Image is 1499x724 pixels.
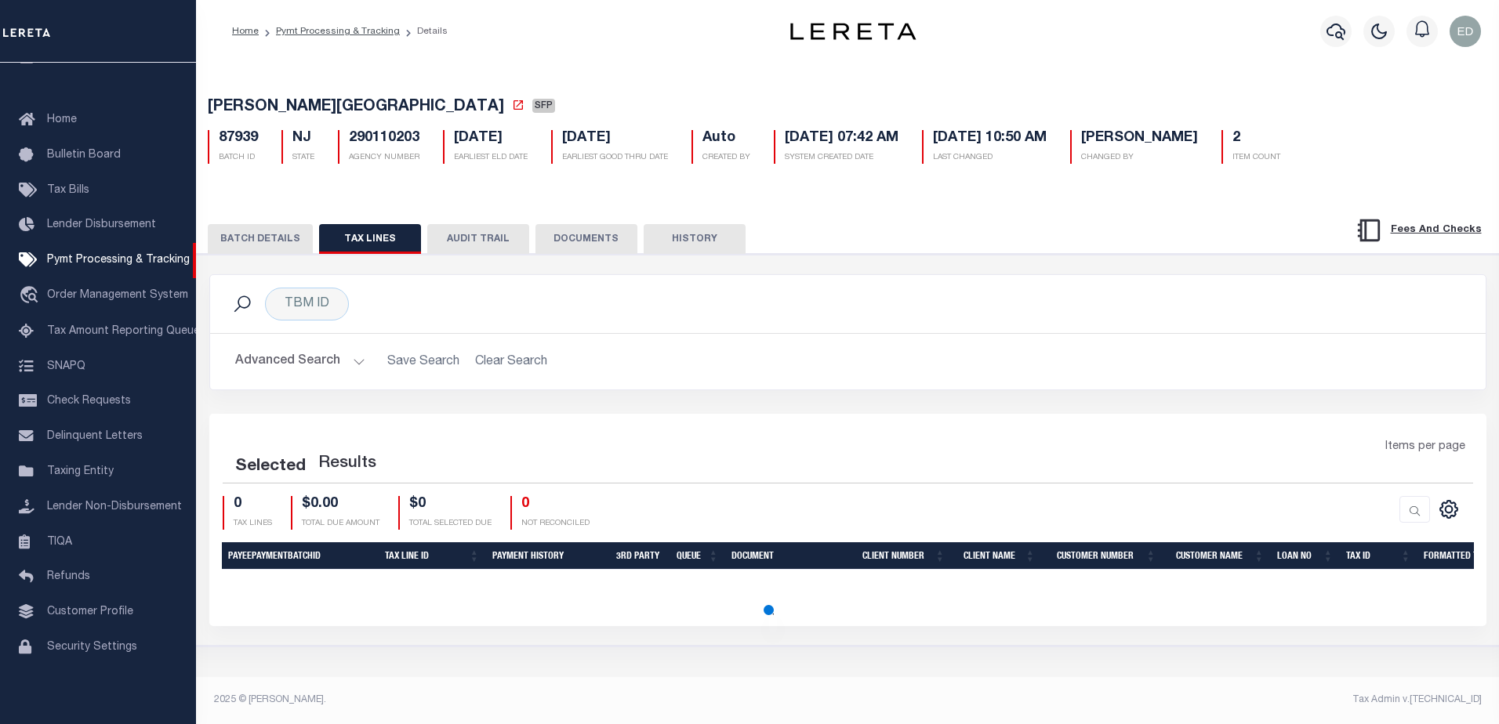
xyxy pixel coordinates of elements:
[1271,542,1340,570] th: Loan No
[349,130,419,147] h5: 290110203
[47,360,85,371] span: SNAPQ
[235,454,306,480] div: Selected
[409,496,492,513] h4: $0
[208,100,504,115] span: [PERSON_NAME][GEOGRAPHIC_DATA]
[47,290,188,301] span: Order Management System
[292,130,314,147] h5: NJ
[933,152,1047,164] p: LAST CHANGED
[1385,439,1465,456] span: Items per page
[234,518,272,530] p: TAX LINES
[47,219,156,230] span: Lender Disbursement
[562,130,668,147] h5: [DATE]
[319,224,421,254] button: TAX LINES
[232,27,259,36] a: Home
[19,286,44,306] i: travel_explore
[1232,152,1280,164] p: ITEM COUNT
[725,542,849,570] th: Document
[234,496,272,513] h4: 0
[302,518,379,530] p: TOTAL DUE AMOUNT
[208,224,313,254] button: BATCH DETAILS
[47,396,131,407] span: Check Requests
[933,130,1047,147] h5: [DATE] 10:50 AM
[859,693,1482,707] div: Tax Admin v.[TECHNICAL_ID]
[47,501,182,512] span: Lender Non-Disbursement
[400,24,448,38] li: Details
[47,431,143,442] span: Delinquent Letters
[47,255,190,266] span: Pymt Processing & Tracking
[521,496,590,513] h4: 0
[47,326,200,337] span: Tax Amount Reporting Queue
[202,693,848,707] div: 2025 © [PERSON_NAME].
[342,542,486,570] th: Tax Line ID
[219,152,258,164] p: BATCH ID
[702,130,750,147] h5: Auto
[785,130,898,147] h5: [DATE] 07:42 AM
[454,152,528,164] p: EARLIEST ELD DATE
[666,542,725,570] th: Queue
[222,542,342,570] th: PayeePaymentBatchId
[486,542,610,570] th: Payment History
[47,571,90,582] span: Refunds
[349,152,419,164] p: AGENCY NUMBER
[47,466,114,477] span: Taxing Entity
[219,130,258,147] h5: 87939
[427,224,529,254] button: AUDIT TRAIL
[1349,214,1488,247] button: Fees And Checks
[47,606,133,617] span: Customer Profile
[535,224,637,254] button: DOCUMENTS
[952,542,1042,570] th: Client Name
[409,518,492,530] p: TOTAL SELECTED DUE
[532,100,555,116] a: SFP
[47,114,77,125] span: Home
[521,518,590,530] p: NOT RECONCILED
[785,152,898,164] p: SYSTEM CREATED DATE
[302,496,379,513] h4: $0.00
[1081,152,1198,164] p: CHANGED BY
[1450,16,1481,47] img: svg+xml;base64,PHN2ZyB4bWxucz0iaHR0cDovL3d3dy53My5vcmcvMjAwMC9zdmciIHBvaW50ZXItZXZlbnRzPSJub25lIi...
[1042,542,1163,570] th: Customer Number
[1232,130,1280,147] h5: 2
[532,99,555,113] span: SFP
[292,152,314,164] p: STATE
[790,23,916,40] img: logo-dark.svg
[1340,542,1417,570] th: Tax ID
[644,224,746,254] button: HISTORY
[454,130,528,147] h5: [DATE]
[47,536,72,547] span: TIQA
[702,152,750,164] p: CREATED BY
[562,152,668,164] p: EARLIEST GOOD THRU DATE
[610,542,666,570] th: 3rd Party
[47,185,89,196] span: Tax Bills
[235,346,365,377] button: Advanced Search
[849,542,952,570] th: Client Number
[47,150,121,161] span: Bulletin Board
[265,288,349,320] div: Click to Edit
[276,27,400,36] a: Pymt Processing & Tracking
[318,451,376,476] label: Results
[1163,542,1271,570] th: Customer Name
[1081,130,1198,147] h5: [PERSON_NAME]
[47,642,137,653] span: Security Settings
